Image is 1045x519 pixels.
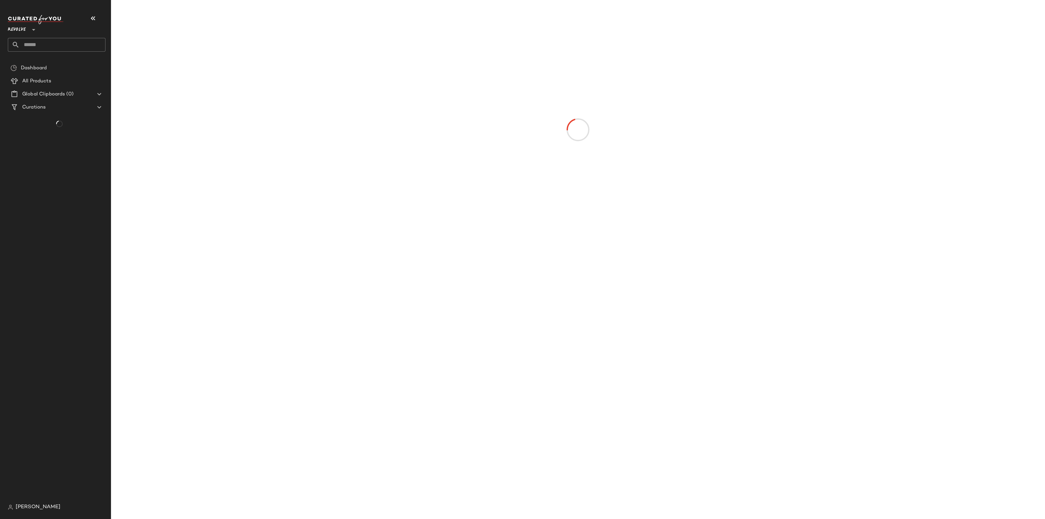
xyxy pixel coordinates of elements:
img: cfy_white_logo.C9jOOHJF.svg [8,15,63,24]
span: [PERSON_NAME] [16,503,60,511]
span: All Products [22,77,51,85]
span: Dashboard [21,64,47,72]
span: Curations [22,104,46,111]
span: Global Clipboards [22,91,65,98]
span: (0) [65,91,73,98]
img: svg%3e [10,65,17,71]
img: svg%3e [8,505,13,510]
span: Revolve [8,22,26,34]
